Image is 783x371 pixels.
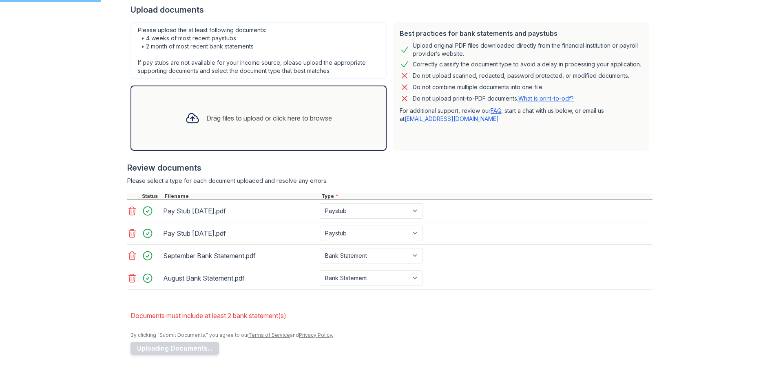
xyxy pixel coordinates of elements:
a: FAQ [491,107,501,114]
div: August Bank Statement.pdf [163,272,316,285]
div: Best practices for bank statements and paystubs [400,29,643,38]
div: Please select a type for each document uploaded and resolve any errors. [127,177,652,185]
div: Do not combine multiple documents into one file. [413,82,544,92]
p: For additional support, review our , start a chat with us below, or email us at [400,107,643,123]
div: Filename [163,193,320,200]
li: Documents must include at least 2 bank statement(s) [130,307,652,324]
a: [EMAIL_ADDRESS][DOMAIN_NAME] [405,115,499,122]
div: Correctly classify the document type to avoid a delay in processing your application. [413,59,641,69]
div: By clicking "Submit Documents," you agree to our and [130,332,652,338]
button: Uploading Documents... [130,342,219,355]
div: September Bank Statement.pdf [163,249,316,262]
div: Please upload the at least following documents: • 4 weeks of most recent paystubs • 2 month of mo... [130,22,387,79]
a: What is print-to-pdf? [518,95,574,102]
div: Upload documents [130,4,652,15]
a: Terms of Service [248,332,290,338]
div: Pay Stub [DATE].pdf [163,204,316,217]
p: Do not upload print-to-PDF documents. [413,94,574,103]
div: Status [140,193,163,200]
div: Type [320,193,652,200]
div: Drag files to upload or click here to browse [206,113,332,123]
div: Upload original PDF files downloaded directly from the financial institution or payroll provider’... [413,42,643,58]
div: Review documents [127,162,652,173]
div: Do not upload scanned, redacted, password protected, or modified documents. [413,71,629,81]
div: Pay Stub [DATE].pdf [163,227,316,240]
a: Privacy Policy. [299,332,333,338]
